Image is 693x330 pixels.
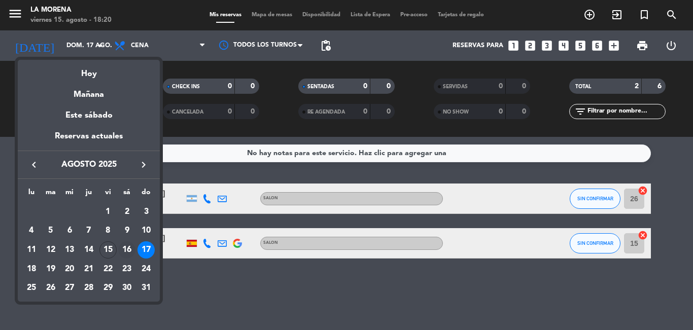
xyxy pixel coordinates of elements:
td: 1 de agosto de 2025 [98,202,118,222]
td: 8 de agosto de 2025 [98,222,118,241]
td: 25 de agosto de 2025 [22,279,41,298]
div: Hoy [18,60,160,81]
th: sábado [118,187,137,202]
div: 5 [42,222,59,239]
div: 16 [118,241,135,259]
div: 1 [99,203,117,221]
div: 2 [118,203,135,221]
td: 23 de agosto de 2025 [118,260,137,279]
th: jueves [79,187,98,202]
td: 14 de agosto de 2025 [79,240,98,260]
div: 9 [118,222,135,239]
td: 22 de agosto de 2025 [98,260,118,279]
td: 29 de agosto de 2025 [98,279,118,298]
td: 21 de agosto de 2025 [79,260,98,279]
th: martes [41,187,60,202]
td: 28 de agosto de 2025 [79,279,98,298]
td: 3 de agosto de 2025 [136,202,156,222]
td: 27 de agosto de 2025 [60,279,79,298]
div: Mañana [18,81,160,101]
div: 11 [23,241,40,259]
i: keyboard_arrow_right [137,159,150,171]
div: 21 [80,261,97,278]
span: agosto 2025 [43,158,134,171]
button: keyboard_arrow_right [134,158,153,171]
td: 9 de agosto de 2025 [118,222,137,241]
th: viernes [98,187,118,202]
div: 6 [61,222,78,239]
div: 20 [61,261,78,278]
div: 10 [137,222,155,239]
td: 24 de agosto de 2025 [136,260,156,279]
td: 16 de agosto de 2025 [118,240,137,260]
div: 24 [137,261,155,278]
div: 19 [42,261,59,278]
div: 31 [137,280,155,297]
div: 12 [42,241,59,259]
div: 29 [99,280,117,297]
td: 31 de agosto de 2025 [136,279,156,298]
div: 26 [42,280,59,297]
td: 12 de agosto de 2025 [41,240,60,260]
div: 27 [61,280,78,297]
button: keyboard_arrow_left [25,158,43,171]
div: 15 [99,241,117,259]
td: 4 de agosto de 2025 [22,222,41,241]
td: 17 de agosto de 2025 [136,240,156,260]
th: miércoles [60,187,79,202]
div: 13 [61,241,78,259]
i: keyboard_arrow_left [28,159,40,171]
td: 20 de agosto de 2025 [60,260,79,279]
div: 25 [23,280,40,297]
th: lunes [22,187,41,202]
td: 13 de agosto de 2025 [60,240,79,260]
td: 30 de agosto de 2025 [118,279,137,298]
td: 11 de agosto de 2025 [22,240,41,260]
td: 7 de agosto de 2025 [79,222,98,241]
div: 4 [23,222,40,239]
div: 23 [118,261,135,278]
td: AGO. [22,202,98,222]
div: 30 [118,280,135,297]
td: 5 de agosto de 2025 [41,222,60,241]
div: Reservas actuales [18,130,160,151]
div: Este sábado [18,101,160,130]
div: 7 [80,222,97,239]
td: 2 de agosto de 2025 [118,202,137,222]
div: 14 [80,241,97,259]
div: 22 [99,261,117,278]
div: 28 [80,280,97,297]
th: domingo [136,187,156,202]
div: 17 [137,241,155,259]
td: 15 de agosto de 2025 [98,240,118,260]
div: 8 [99,222,117,239]
td: 18 de agosto de 2025 [22,260,41,279]
td: 26 de agosto de 2025 [41,279,60,298]
td: 6 de agosto de 2025 [60,222,79,241]
td: 10 de agosto de 2025 [136,222,156,241]
div: 3 [137,203,155,221]
div: 18 [23,261,40,278]
td: 19 de agosto de 2025 [41,260,60,279]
